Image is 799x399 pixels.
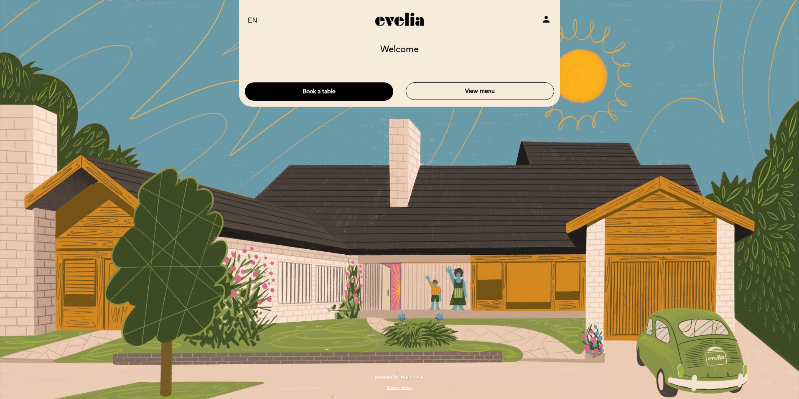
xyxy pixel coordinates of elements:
[347,9,452,32] a: [PERSON_NAME]
[375,374,398,380] span: powered by
[541,14,551,27] button: person
[245,82,393,101] button: Book a table
[375,374,424,380] a: powered by
[380,45,419,55] h1: Welcome
[406,82,554,100] button: View menu
[541,14,551,24] i: person
[400,376,424,380] img: MEITRE
[387,385,412,391] a: Privacy policy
